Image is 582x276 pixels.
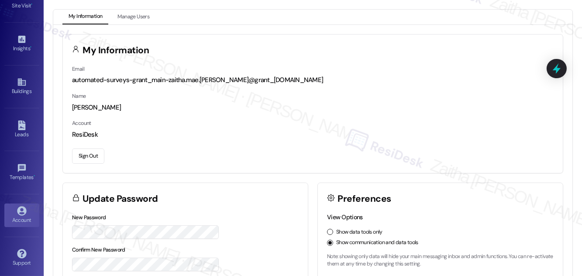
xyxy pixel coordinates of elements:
label: Show communication and data tools [336,239,418,247]
a: Insights • [4,32,39,55]
label: Email [72,66,84,72]
span: • [30,44,31,50]
a: Templates • [4,161,39,184]
p: Note: showing only data will hide your main messaging inbox and admin functions. You can re-activ... [327,253,554,268]
span: • [34,173,35,179]
label: Confirm New Password [72,246,125,253]
div: [PERSON_NAME] [72,103,554,112]
div: ResiDesk [72,130,554,139]
button: Sign Out [72,148,104,164]
label: View Options [327,213,363,221]
a: Support [4,246,39,270]
h3: Preferences [338,194,391,204]
h3: My Information [83,46,149,55]
a: Account [4,204,39,227]
label: New Password [72,214,106,221]
a: Leads [4,118,39,141]
h3: Update Password [83,194,158,204]
label: Name [72,93,86,100]
label: Show data tools only [336,228,382,236]
a: Buildings [4,75,39,98]
button: My Information [62,10,108,24]
button: Manage Users [111,10,155,24]
div: automated-surveys-grant_main-zaitha.mae.[PERSON_NAME]@grant_[DOMAIN_NAME] [72,76,554,85]
label: Account [72,120,91,127]
span: • [31,1,33,7]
